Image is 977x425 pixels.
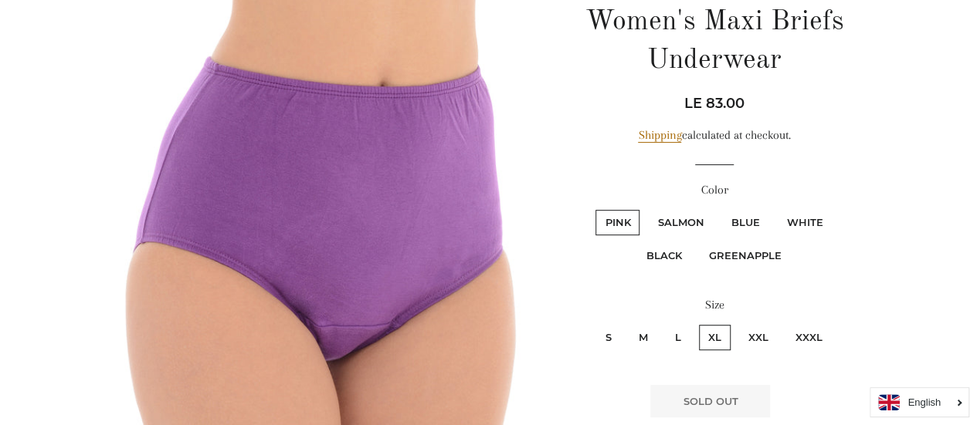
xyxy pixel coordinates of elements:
[907,397,941,407] i: English
[637,243,691,268] label: Black
[638,128,681,143] a: Shipping
[739,325,778,350] label: XXL
[650,385,770,417] button: Sold Out
[684,95,745,112] span: LE 83.00
[648,210,713,235] label: Salmon
[786,325,832,350] label: XXXL
[721,210,768,235] label: Blue
[666,325,690,350] label: L
[577,295,851,315] label: Size
[700,243,791,268] label: Greenapple
[683,395,738,407] span: Sold Out
[595,210,639,235] label: Pink
[777,210,832,235] label: White
[699,325,731,350] label: XL
[878,394,961,410] a: English
[629,325,657,350] label: M
[577,126,851,145] div: calculated at checkout.
[596,325,621,350] label: S
[577,180,851,200] label: Color
[577,3,851,81] h1: Women's Maxi Briefs Underwear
